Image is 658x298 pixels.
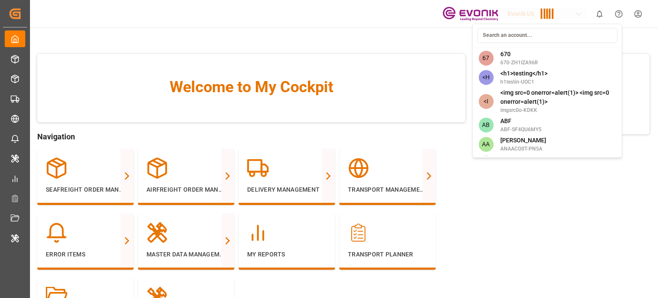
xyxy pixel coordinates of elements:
p: Transport Planner [348,250,427,259]
input: Search an account... [477,28,617,43]
p: Airfreight Order Management [147,185,226,194]
p: Seafreight Order Management [46,185,125,194]
p: Transport Management [348,185,427,194]
span: Navigation [37,131,465,142]
span: Welcome to My Cockpit [54,75,448,99]
button: show 0 new notifications [590,4,609,24]
p: Master Data Management [147,250,226,259]
p: Delivery Management [247,185,326,194]
p: My Reports [247,250,326,259]
button: Help Center [609,4,628,24]
img: Evonik-brand-mark-Deep-Purple-RGB.jpeg_1700498283.jpeg [443,6,498,21]
p: Error Items [46,250,125,259]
